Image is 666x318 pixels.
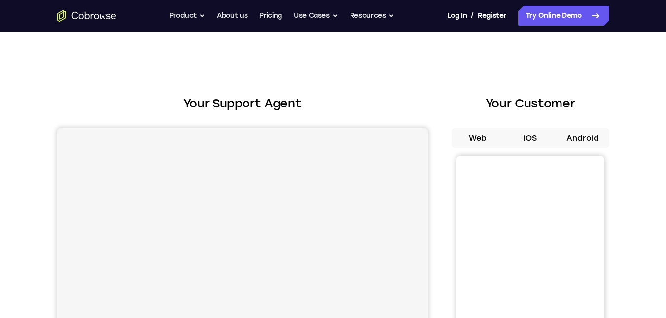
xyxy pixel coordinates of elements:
[57,10,116,22] a: Go to the home page
[294,6,338,26] button: Use Cases
[259,6,282,26] a: Pricing
[478,6,506,26] a: Register
[169,6,206,26] button: Product
[471,10,474,22] span: /
[217,6,247,26] a: About us
[447,6,467,26] a: Log In
[57,95,428,112] h2: Your Support Agent
[452,95,609,112] h2: Your Customer
[452,128,504,148] button: Web
[350,6,394,26] button: Resources
[504,128,557,148] button: iOS
[518,6,609,26] a: Try Online Demo
[557,128,609,148] button: Android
